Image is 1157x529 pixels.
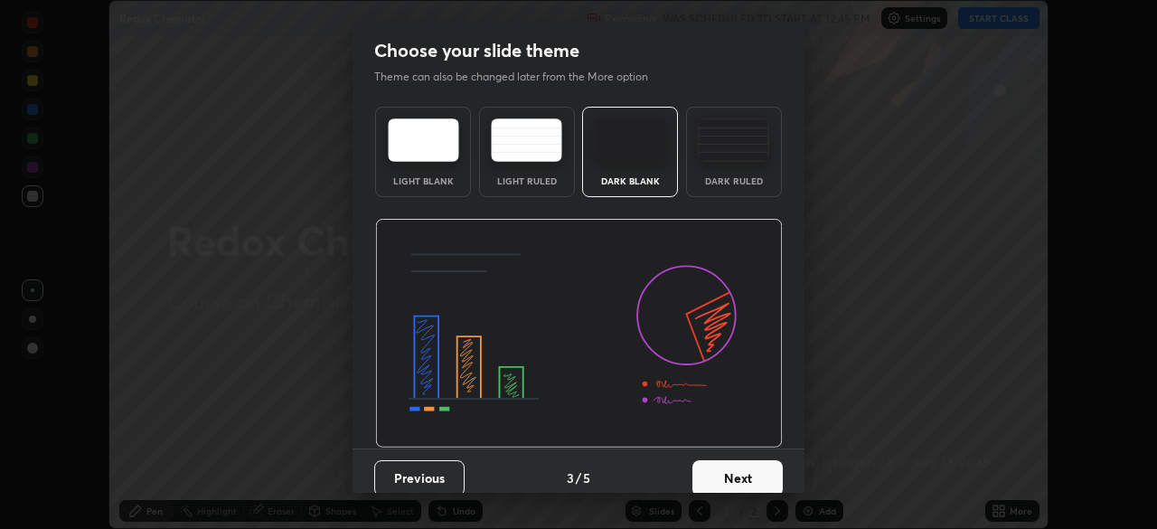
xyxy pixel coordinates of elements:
h4: / [576,468,581,487]
div: Dark Blank [594,176,666,185]
img: lightTheme.e5ed3b09.svg [388,118,459,162]
img: darkRuledTheme.de295e13.svg [698,118,769,162]
div: Light Blank [387,176,459,185]
h2: Choose your slide theme [374,39,579,62]
p: Theme can also be changed later from the More option [374,69,667,85]
img: darkThemeBanner.d06ce4a2.svg [375,219,783,449]
h4: 5 [583,468,590,487]
button: Previous [374,460,465,496]
button: Next [692,460,783,496]
img: darkTheme.f0cc69e5.svg [595,118,666,162]
div: Light Ruled [491,176,563,185]
div: Dark Ruled [698,176,770,185]
h4: 3 [567,468,574,487]
img: lightRuledTheme.5fabf969.svg [491,118,562,162]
